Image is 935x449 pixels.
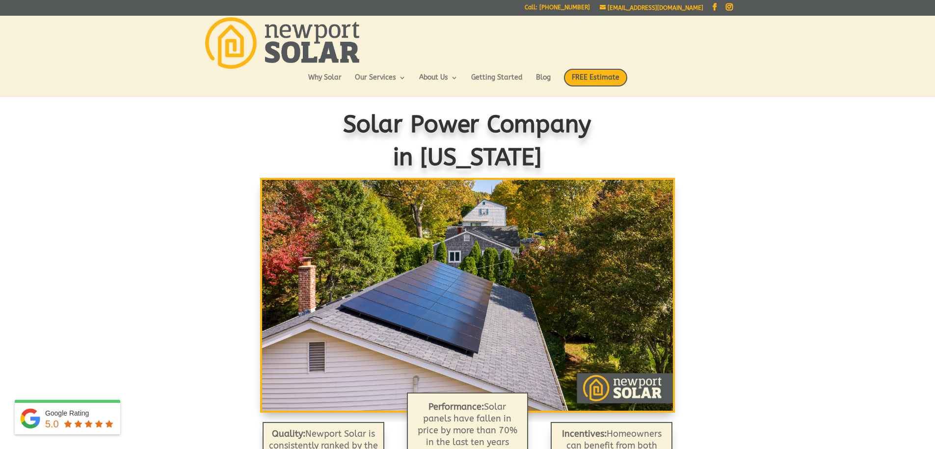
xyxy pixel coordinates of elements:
[471,74,523,91] a: Getting Started
[600,4,703,11] a: [EMAIL_ADDRESS][DOMAIN_NAME]
[525,4,590,15] a: Call: [PHONE_NUMBER]
[536,74,551,91] a: Blog
[419,74,458,91] a: About Us
[272,428,305,439] strong: Quality:
[428,401,484,412] b: Performance:
[205,17,359,69] img: Newport Solar | Solar Energy Optimized.
[344,111,592,171] span: Solar Power Company in [US_STATE]
[562,428,607,439] strong: Incentives:
[45,419,59,429] span: 5.0
[355,74,406,91] a: Our Services
[564,69,627,86] span: FREE Estimate
[45,408,115,418] div: Google Rating
[564,69,627,96] a: FREE Estimate
[308,74,342,91] a: Why Solar
[262,180,672,411] img: Solar Modules: Roof Mounted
